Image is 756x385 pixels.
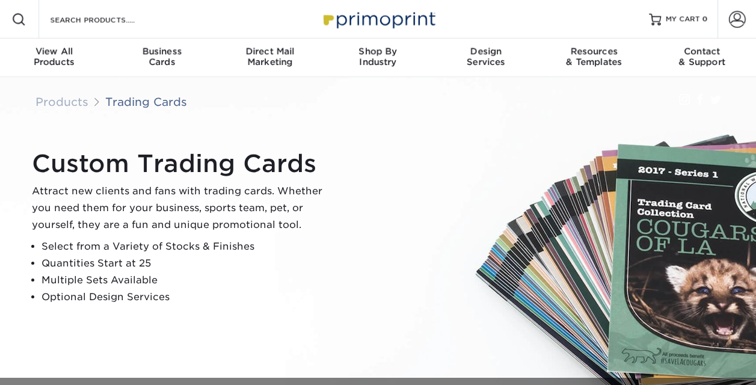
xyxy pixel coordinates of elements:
[432,46,540,67] div: Services
[35,95,88,108] a: Products
[32,149,333,178] h1: Custom Trading Cards
[324,38,432,77] a: Shop ByIndustry
[432,46,540,57] span: Design
[648,46,756,57] span: Contact
[324,46,432,57] span: Shop By
[540,46,648,67] div: & Templates
[108,46,217,67] div: Cards
[648,38,756,77] a: Contact& Support
[108,38,217,77] a: BusinessCards
[49,12,166,26] input: SEARCH PRODUCTS.....
[540,38,648,77] a: Resources& Templates
[324,46,432,67] div: Industry
[41,289,333,306] li: Optional Design Services
[318,6,438,32] img: Primoprint
[41,238,333,255] li: Select from a Variety of Stocks & Finishes
[216,46,324,67] div: Marketing
[666,14,700,25] span: MY CART
[540,46,648,57] span: Resources
[216,46,324,57] span: Direct Mail
[108,46,217,57] span: Business
[648,46,756,67] div: & Support
[216,38,324,77] a: Direct MailMarketing
[432,38,540,77] a: DesignServices
[32,183,333,233] p: Attract new clients and fans with trading cards. Whether you need them for your business, sports ...
[702,15,708,23] span: 0
[41,272,333,289] li: Multiple Sets Available
[105,95,187,108] a: Trading Cards
[41,255,333,272] li: Quantities Start at 25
